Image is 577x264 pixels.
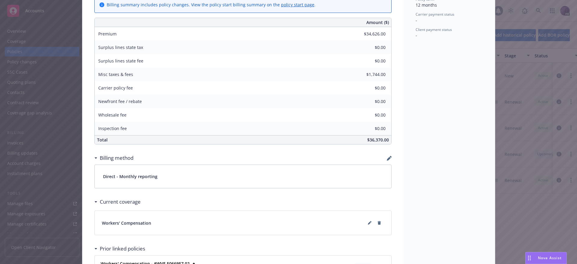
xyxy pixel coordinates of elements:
input: 0.00 [350,29,389,38]
span: Inspection fee [98,126,127,131]
div: Billing method [94,154,133,162]
h3: Prior linked policies [100,245,145,253]
span: Nova Assist [538,255,562,260]
span: Carrier policy fee [98,85,133,91]
button: Nova Assist [525,252,567,264]
span: - [416,17,417,23]
span: Carrier payment status [416,12,454,17]
div: Prior linked policies [94,245,145,253]
span: Surplus lines state tax [98,44,143,50]
span: Client payment status [416,27,452,32]
input: 0.00 [350,43,389,52]
h3: Current coverage [100,198,141,206]
div: Billing summary includes policy changes. View the policy start billing summary on the . [107,2,316,8]
span: Misc taxes & fees [98,71,133,77]
span: - [416,32,417,38]
span: Workers' Compensation [102,220,151,226]
input: 0.00 [350,97,389,106]
div: Drag to move [526,252,533,264]
span: Newfront fee / rebate [98,99,142,104]
div: Current coverage [94,198,141,206]
input: 0.00 [350,111,389,120]
h3: Billing method [100,154,133,162]
input: 0.00 [350,56,389,65]
input: 0.00 [350,70,389,79]
span: Premium [98,31,117,37]
span: Total [97,137,108,143]
span: $36,370.00 [367,137,389,143]
span: Wholesale fee [98,112,127,118]
span: Surplus lines state fee [98,58,143,64]
a: policy start page [281,2,314,8]
input: 0.00 [350,83,389,93]
div: Direct - Monthly reporting [95,165,391,188]
input: 0.00 [350,124,389,133]
span: 12 months [416,2,437,8]
span: Amount ($) [366,19,389,26]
